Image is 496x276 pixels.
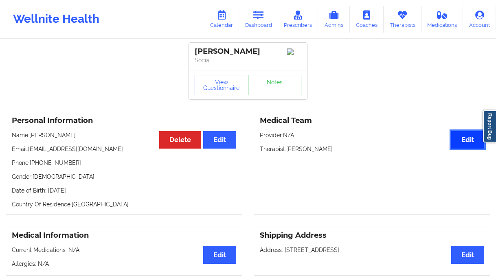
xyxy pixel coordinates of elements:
a: Account [463,6,496,33]
a: Dashboard [239,6,278,33]
a: Medications [421,6,463,33]
p: Email: [EMAIL_ADDRESS][DOMAIN_NAME] [12,145,236,153]
p: Country Of Residence: [GEOGRAPHIC_DATA] [12,200,236,208]
p: Provider: N/A [260,131,484,139]
p: Phone: [PHONE_NUMBER] [12,159,236,167]
a: Admins [318,6,350,33]
p: Allergies: N/A [12,260,236,268]
p: Current Medications: N/A [12,246,236,254]
p: Name: [PERSON_NAME] [12,131,236,139]
p: Therapist: [PERSON_NAME] [260,145,484,153]
a: Report Bug [483,110,496,142]
a: Calendar [204,6,239,33]
div: [PERSON_NAME] [195,47,301,56]
button: Delete [159,131,201,149]
img: Image%2Fplaceholer-image.png [287,48,301,55]
h3: Medical Team [260,116,484,125]
a: Therapists [384,6,421,33]
a: Notes [248,75,302,95]
p: Address: [STREET_ADDRESS] [260,246,484,254]
a: Prescribers [278,6,318,33]
button: Edit [451,246,484,263]
button: View Questionnaire [195,75,248,95]
button: Edit [451,131,484,149]
button: Edit [203,131,236,149]
a: Coaches [350,6,384,33]
button: Edit [203,246,236,263]
h3: Shipping Address [260,231,484,240]
p: Date of Birth: [DATE] [12,186,236,195]
h3: Medical Information [12,231,236,240]
p: Social [195,56,301,64]
h3: Personal Information [12,116,236,125]
p: Gender: [DEMOGRAPHIC_DATA] [12,173,236,181]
